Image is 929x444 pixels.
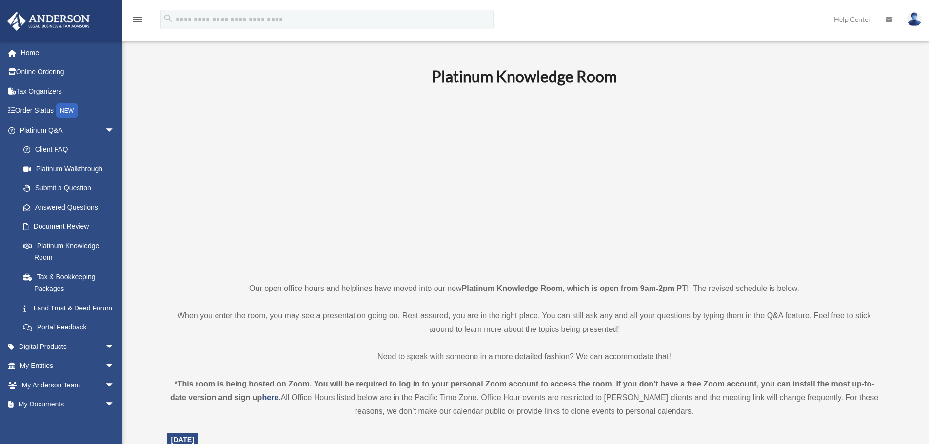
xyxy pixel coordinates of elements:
[14,318,129,337] a: Portal Feedback
[7,337,129,356] a: Digital Productsarrow_drop_down
[7,62,129,82] a: Online Ordering
[167,309,882,336] p: When you enter the room, you may see a presentation going on. Rest assured, you are in the right ...
[7,395,129,414] a: My Documentsarrow_drop_down
[167,350,882,364] p: Need to speak with someone in a more detailed fashion? We can accommodate that!
[378,99,671,264] iframe: 231110_Toby_KnowledgeRoom
[14,298,129,318] a: Land Trust & Deed Forum
[14,197,129,217] a: Answered Questions
[14,178,129,198] a: Submit a Question
[170,380,874,402] strong: *This room is being hosted on Zoom. You will be required to log in to your personal Zoom account ...
[278,393,280,402] strong: .
[105,356,124,376] span: arrow_drop_down
[4,12,93,31] img: Anderson Advisors Platinum Portal
[167,282,882,295] p: Our open office hours and helplines have moved into our new ! The revised schedule is below.
[167,377,882,418] div: All Office Hours listed below are in the Pacific Time Zone. Office Hour events are restricted to ...
[14,140,129,159] a: Client FAQ
[14,217,129,236] a: Document Review
[105,120,124,140] span: arrow_drop_down
[7,120,129,140] a: Platinum Q&Aarrow_drop_down
[14,159,129,178] a: Platinum Walkthrough
[14,236,124,267] a: Platinum Knowledge Room
[132,14,143,25] i: menu
[7,81,129,101] a: Tax Organizers
[56,103,78,118] div: NEW
[262,393,278,402] a: here
[105,375,124,395] span: arrow_drop_down
[105,395,124,415] span: arrow_drop_down
[462,284,687,292] strong: Platinum Knowledge Room, which is open from 9am-2pm PT
[907,12,922,26] img: User Pic
[171,436,195,444] span: [DATE]
[432,67,617,86] b: Platinum Knowledge Room
[7,375,129,395] a: My Anderson Teamarrow_drop_down
[7,43,129,62] a: Home
[163,13,174,24] i: search
[105,337,124,357] span: arrow_drop_down
[7,101,129,121] a: Order StatusNEW
[132,17,143,25] a: menu
[14,267,129,298] a: Tax & Bookkeeping Packages
[7,356,129,376] a: My Entitiesarrow_drop_down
